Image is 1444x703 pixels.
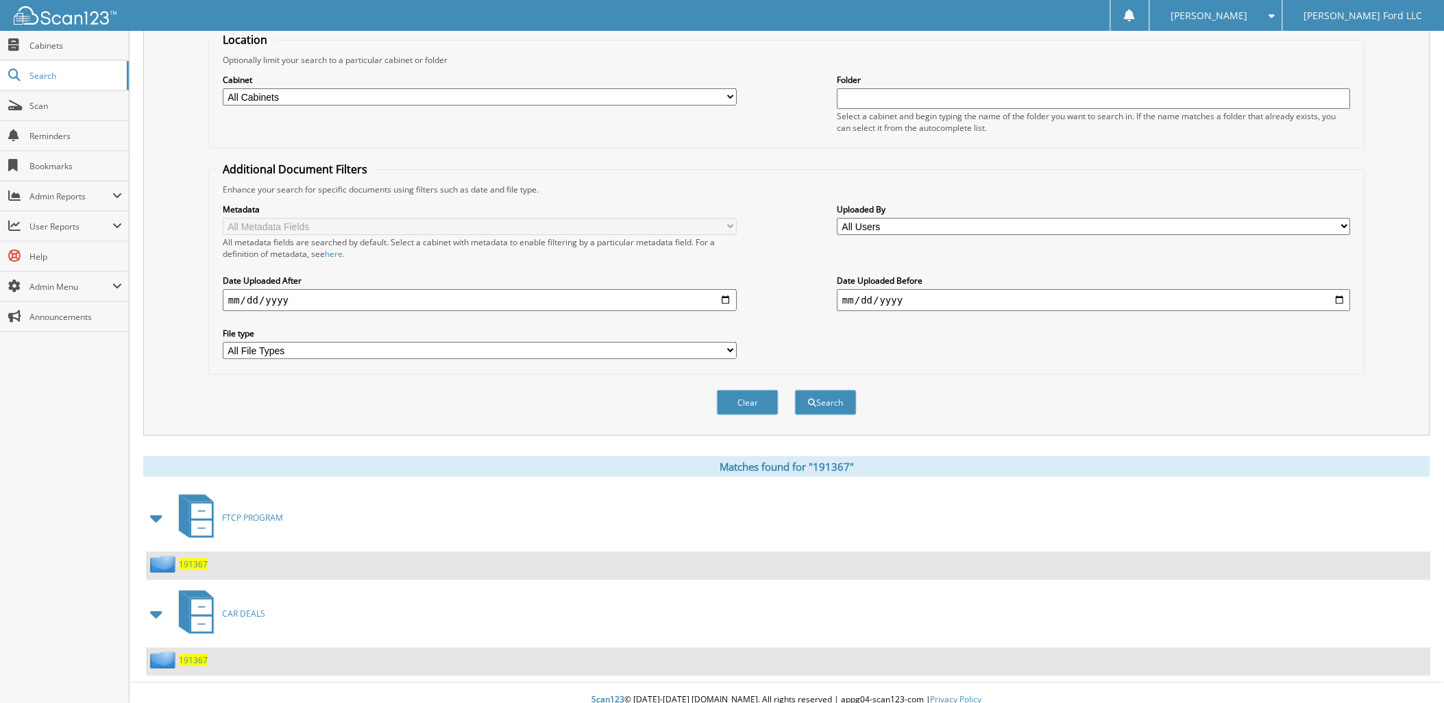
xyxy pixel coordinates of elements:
[837,289,1351,311] input: end
[223,289,737,311] input: start
[795,390,857,415] button: Search
[29,311,122,323] span: Announcements
[222,608,265,619] span: CAR DEALS
[29,251,122,262] span: Help
[179,558,208,570] a: 191367
[223,275,737,286] label: Date Uploaded After
[837,74,1351,86] label: Folder
[223,328,737,339] label: File type
[29,221,112,232] span: User Reports
[216,184,1358,195] div: Enhance your search for specific documents using filters such as date and file type.
[171,491,283,545] a: FTCP PROGRAM
[223,74,737,86] label: Cabinet
[150,652,179,669] img: folder2.png
[325,248,343,260] a: here
[179,654,208,666] a: 191367
[223,236,737,260] div: All metadata fields are searched by default. Select a cabinet with metadata to enable filtering b...
[150,556,179,573] img: folder2.png
[1375,637,1444,703] iframe: Chat Widget
[216,162,374,177] legend: Additional Document Filters
[837,275,1351,286] label: Date Uploaded Before
[29,130,122,142] span: Reminders
[837,203,1351,215] label: Uploaded By
[29,160,122,172] span: Bookmarks
[29,281,112,293] span: Admin Menu
[171,587,265,641] a: CAR DEALS
[29,40,122,51] span: Cabinets
[717,390,779,415] button: Clear
[223,203,737,215] label: Metadata
[216,32,274,47] legend: Location
[29,190,112,202] span: Admin Reports
[29,100,122,112] span: Scan
[14,6,117,25] img: scan123-logo-white.svg
[837,110,1351,134] div: Select a cabinet and begin typing the name of the folder you want to search in. If the name match...
[1171,12,1248,20] span: [PERSON_NAME]
[216,54,1358,66] div: Optionally limit your search to a particular cabinet or folder
[222,512,283,523] span: FTCP PROGRAM
[143,456,1430,477] div: Matches found for "191367"
[29,70,120,82] span: Search
[1304,12,1423,20] span: [PERSON_NAME] Ford LLC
